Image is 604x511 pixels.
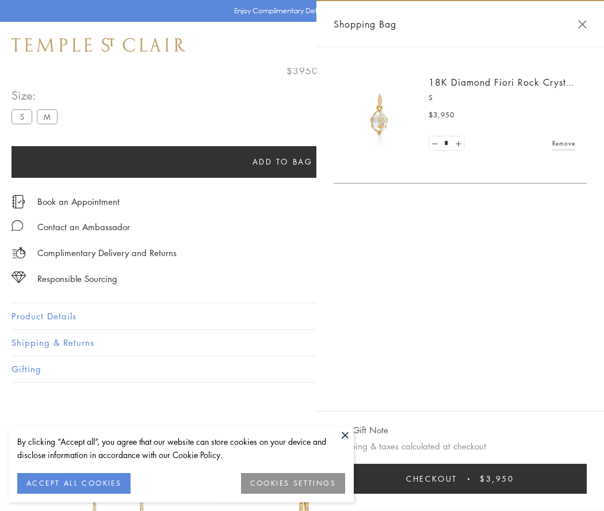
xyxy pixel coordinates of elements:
button: Add Gift Note [334,423,388,437]
label: M [37,109,58,124]
img: icon_delivery.svg [12,246,26,260]
button: COOKIES SETTINGS [241,473,345,494]
label: S [12,109,32,124]
button: Add to bag [12,146,553,178]
span: $3,950 [480,472,514,485]
span: Add to bag [253,155,313,168]
p: S [429,92,575,104]
button: Close Shopping Bag [578,20,587,29]
span: $3950 [286,63,318,78]
span: Size: [12,86,62,105]
button: Shipping & Returns [12,330,592,356]
button: Gifting [12,356,592,382]
span: Checkout [406,472,457,485]
img: icon_sourcing.svg [12,272,26,283]
div: Contact an Ambassador [37,220,130,234]
button: Product Details [12,303,592,329]
a: Book an Appointment [37,195,120,208]
div: By clicking “Accept all”, you agree that our website can store cookies on your device and disclos... [17,435,345,462]
a: Set quantity to 2 [452,136,464,151]
p: Shipping & taxes calculated at checkout [334,439,587,453]
p: Complimentary Delivery and Returns [37,246,177,260]
img: MessageIcon-01_2.svg [12,220,23,231]
p: Enjoy Complimentary Delivery & Returns [234,5,365,17]
span: Shopping Bag [334,17,396,32]
div: Responsible Sourcing [37,272,117,286]
button: Checkout $3,950 [334,464,587,494]
button: ACCEPT ALL COOKIES [17,473,131,494]
a: Set quantity to 0 [429,136,441,151]
img: Temple St. Clair [12,38,185,52]
img: icon_appointment.svg [12,195,25,208]
img: P51889-E11FIORI [345,81,414,150]
h3: You May Also Like [29,424,575,442]
a: Remove [552,137,575,150]
span: $3,950 [429,109,454,121]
